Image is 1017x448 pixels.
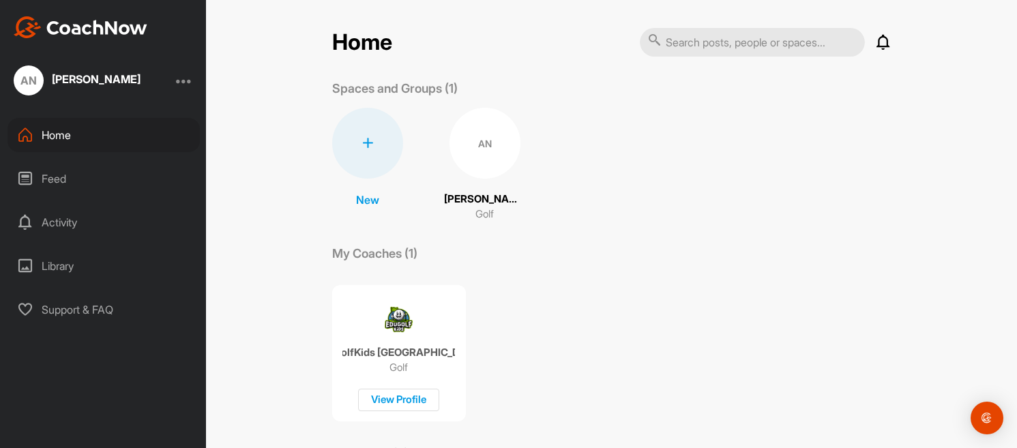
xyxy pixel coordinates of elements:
[332,79,458,98] p: Spaces and Groups (1)
[14,65,44,95] div: AN
[52,74,141,85] div: [PERSON_NAME]
[332,29,392,56] h2: Home
[444,192,526,207] p: [PERSON_NAME]
[444,108,526,222] a: AN[PERSON_NAME]Golf
[8,205,200,239] div: Activity
[342,346,455,359] p: EduGolfKids [GEOGRAPHIC_DATA]
[971,402,1003,434] div: Open Intercom Messenger
[332,244,417,263] p: My Coaches (1)
[8,118,200,152] div: Home
[8,162,200,196] div: Feed
[449,108,520,179] div: AN
[378,299,419,340] img: coach avatar
[640,28,865,57] input: Search posts, people or spaces...
[389,361,408,374] p: Golf
[8,249,200,283] div: Library
[14,16,147,38] img: CoachNow
[8,293,200,327] div: Support & FAQ
[358,389,439,411] div: View Profile
[475,207,494,222] p: Golf
[356,192,379,208] p: New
